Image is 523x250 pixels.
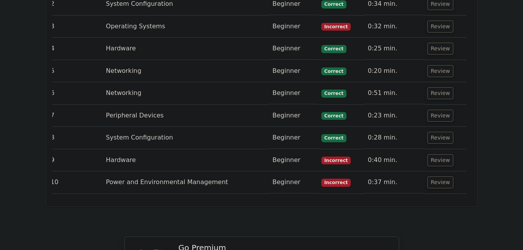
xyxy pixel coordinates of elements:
td: Beginner [269,149,318,171]
td: 6 [48,82,103,104]
button: Review [427,132,454,144]
span: Correct [321,112,346,120]
td: 5 [48,60,103,82]
td: Beginner [269,38,318,60]
td: Beginner [269,82,318,104]
span: Correct [321,90,346,97]
td: Power and Environmental Management [103,171,269,193]
td: Beginner [269,127,318,149]
td: Networking [103,60,269,82]
td: Beginner [269,105,318,127]
span: Incorrect [321,23,351,31]
button: Review [427,154,454,166]
td: 0:37 min. [365,171,424,193]
td: 0:32 min. [365,16,424,38]
td: 9 [48,149,103,171]
td: 10 [48,171,103,193]
td: Beginner [269,16,318,38]
button: Review [427,43,454,55]
td: 0:23 min. [365,105,424,127]
td: 8 [48,127,103,149]
td: Beginner [269,171,318,193]
button: Review [427,110,454,122]
button: Review [427,21,454,33]
span: Incorrect [321,157,351,164]
td: 0:20 min. [365,60,424,82]
button: Review [427,65,454,77]
td: System Configuration [103,127,269,149]
td: Operating Systems [103,16,269,38]
td: Hardware [103,149,269,171]
span: Correct [321,0,346,8]
td: 7 [48,105,103,127]
td: 0:40 min. [365,149,424,171]
span: Incorrect [321,179,351,186]
td: 4 [48,38,103,60]
td: 3 [48,16,103,38]
span: Correct [321,134,346,142]
td: Hardware [103,38,269,60]
button: Review [427,176,454,188]
td: Peripheral Devices [103,105,269,127]
td: 0:28 min. [365,127,424,149]
span: Correct [321,67,346,75]
td: Beginner [269,60,318,82]
td: 0:25 min. [365,38,424,60]
span: Correct [321,45,346,53]
td: 0:51 min. [365,82,424,104]
button: Review [427,87,454,99]
td: Networking [103,82,269,104]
